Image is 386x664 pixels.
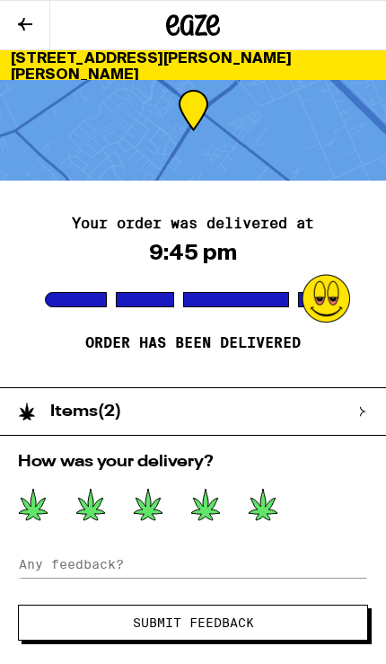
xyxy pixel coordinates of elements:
[149,240,237,265] div: 9:45 pm
[18,454,368,470] h2: How was your delivery?
[50,403,121,420] h2: Items ( 2 )
[18,551,368,578] input: Any feedback?
[133,616,254,629] span: Submit Feedback
[85,334,301,352] p: Order has been delivered
[18,605,368,641] button: Submit Feedback
[72,217,314,231] h2: Your order was delivered at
